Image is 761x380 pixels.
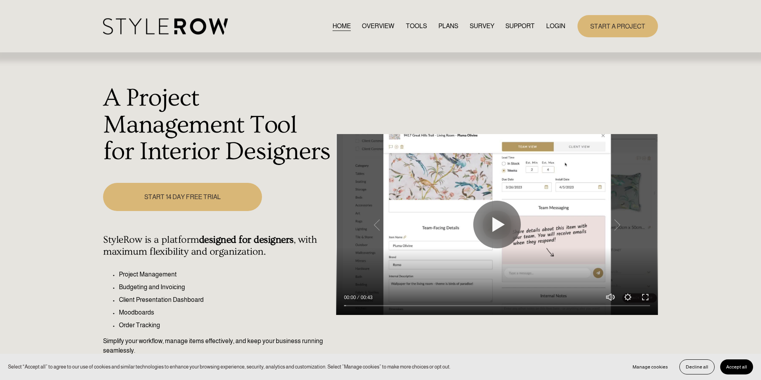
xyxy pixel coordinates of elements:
[473,201,521,248] button: Play
[406,21,427,31] a: TOOLS
[119,282,332,292] p: Budgeting and Invoicing
[505,21,535,31] a: folder dropdown
[344,303,650,309] input: Seek
[438,21,458,31] a: PLANS
[627,359,674,374] button: Manage cookies
[358,294,375,301] div: Duration
[103,336,332,355] p: Simplify your workflow, manage items effectively, and keep your business running seamlessly.
[103,85,332,165] h1: A Project Management Tool for Interior Designers
[686,364,708,370] span: Decline all
[362,21,394,31] a: OVERVIEW
[119,270,332,279] p: Project Management
[344,294,358,301] div: Current time
[679,359,715,374] button: Decline all
[8,363,451,370] p: Select “Accept all” to agree to our use of cookies and similar technologies to enhance your brows...
[119,321,332,330] p: Order Tracking
[119,295,332,305] p: Client Presentation Dashboard
[505,21,535,31] span: SUPPORT
[333,21,351,31] a: HOME
[577,15,658,37] a: START A PROJECT
[546,21,565,31] a: LOGIN
[470,21,494,31] a: SURVEY
[633,364,668,370] span: Manage cookies
[726,364,747,370] span: Accept all
[103,18,228,35] img: StyleRow
[720,359,753,374] button: Accept all
[103,183,262,211] a: START 14 DAY FREE TRIAL
[199,234,294,246] strong: designed for designers
[119,308,332,317] p: Moodboards
[103,234,332,258] h4: StyleRow is a platform , with maximum flexibility and organization.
